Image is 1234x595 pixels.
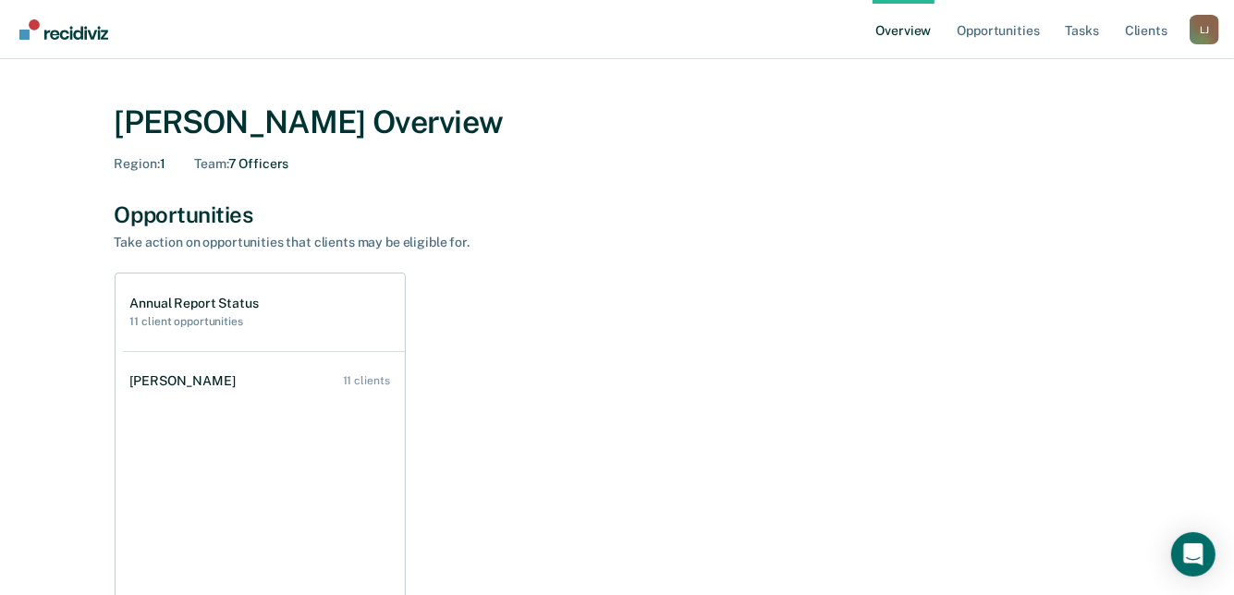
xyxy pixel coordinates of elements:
div: L J [1190,15,1219,44]
div: [PERSON_NAME] [130,373,243,389]
h1: Annual Report Status [130,296,259,311]
div: Opportunities [115,201,1120,228]
div: 11 clients [343,374,390,387]
span: Team : [194,156,227,171]
a: [PERSON_NAME] 11 clients [123,355,405,407]
span: Region : [115,156,160,171]
h2: 11 client opportunities [130,315,259,328]
img: Recidiviz [19,19,108,40]
div: 7 Officers [194,156,288,172]
div: 1 [115,156,165,172]
button: Profile dropdown button [1190,15,1219,44]
div: Take action on opportunities that clients may be eligible for. [115,235,762,250]
div: [PERSON_NAME] Overview [115,103,1120,141]
div: Open Intercom Messenger [1171,532,1216,577]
